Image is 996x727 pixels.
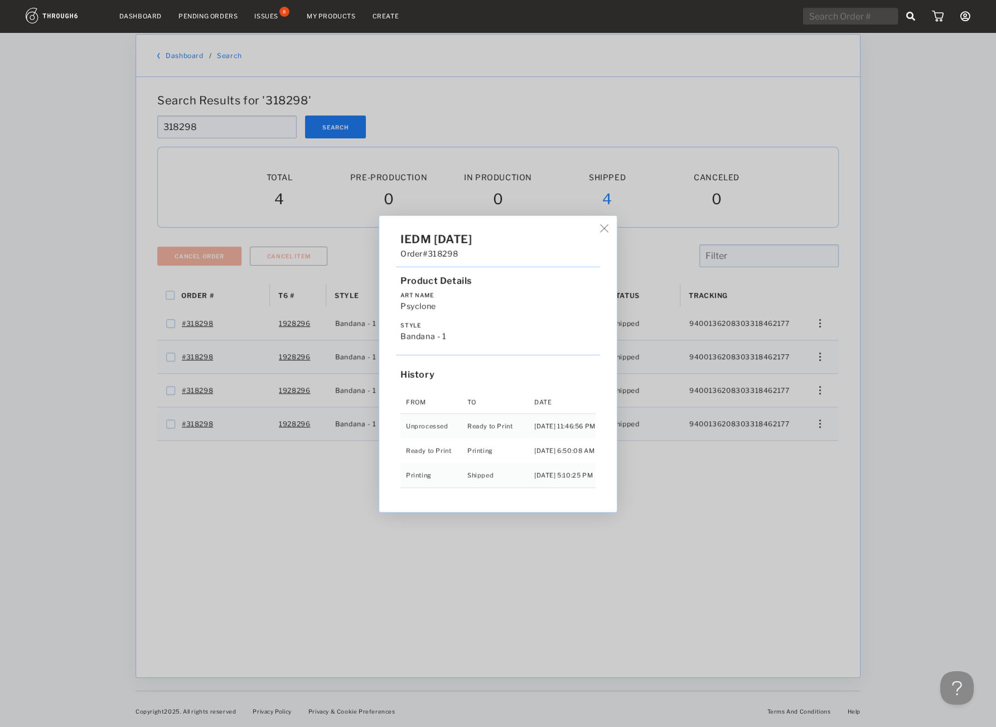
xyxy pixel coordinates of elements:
a: Dashboard [119,12,162,20]
img: icon_button_x_thin.7ff7c24d.svg [600,224,608,232]
span: IEDM [DATE] [400,232,472,245]
td: Printing [467,438,534,463]
div: 8 [279,7,289,17]
th: Date [534,391,596,413]
td: [DATE] 11:46:56 PM [534,413,596,438]
label: Style [400,321,596,328]
label: Art Name [400,291,596,298]
span: Product Details [400,275,472,286]
img: icon_cart.dab5cea1.svg [932,11,944,22]
input: Search Order # [803,8,898,25]
iframe: Toggle Customer Support [940,671,974,705]
td: [DATE] 5:10:25 PM [534,463,596,488]
a: My Products [307,12,356,20]
span: Order #318298 [400,248,458,258]
span: History [400,369,434,379]
a: Create [373,12,399,20]
td: Ready to Print [467,413,534,438]
img: logo.1c10ca64.svg [26,8,103,23]
th: To [467,391,534,413]
td: [DATE] 6:50:08 AM [534,438,596,463]
span: Bandana - 1 [400,331,447,340]
a: Issues8 [254,11,290,21]
td: Unprocessed [400,413,467,438]
td: Shipped [467,463,534,488]
td: Printing [400,463,467,488]
td: Ready to Print [400,438,467,463]
a: Pending Orders [178,12,238,20]
span: Psyclone [400,301,436,310]
div: Issues [254,12,278,20]
th: From [400,391,467,413]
